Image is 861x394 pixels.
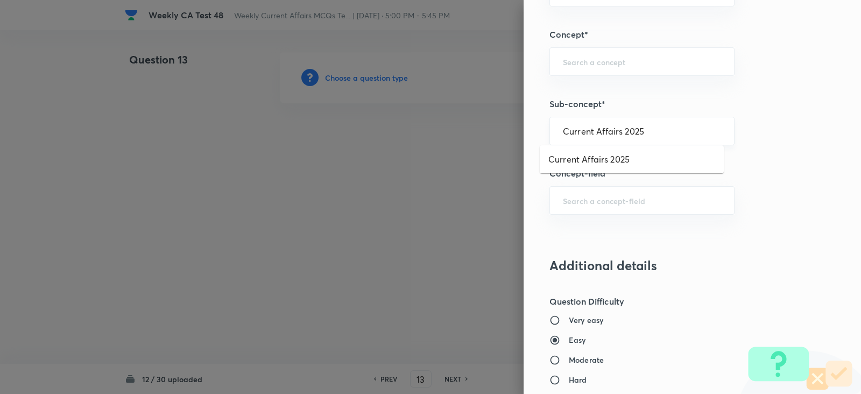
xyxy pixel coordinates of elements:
[549,97,799,110] h5: Sub-concept*
[549,295,799,308] h5: Question Difficulty
[563,126,721,136] input: Search a sub-concept
[549,28,799,41] h5: Concept*
[563,57,721,67] input: Search a concept
[549,258,799,273] h3: Additional details
[569,314,603,326] h6: Very easy
[569,374,587,385] h6: Hard
[563,195,721,206] input: Search a concept-field
[569,334,586,346] h6: Easy
[540,150,724,169] li: Current Affairs 2025
[728,200,730,202] button: Open
[728,61,730,63] button: Open
[569,354,604,365] h6: Moderate
[728,130,730,132] button: Close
